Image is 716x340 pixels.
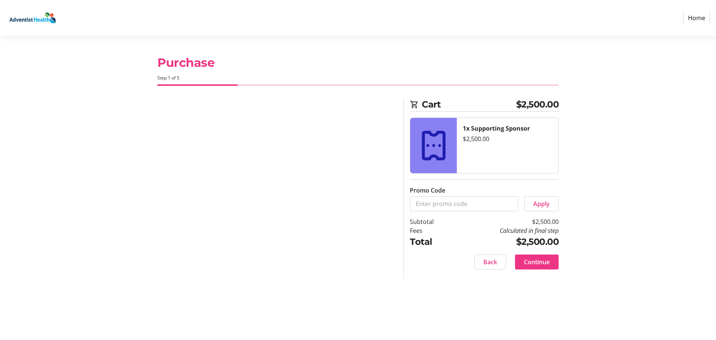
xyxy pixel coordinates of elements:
[410,217,453,226] td: Subtotal
[533,199,550,208] span: Apply
[422,98,516,111] span: Cart
[157,75,559,81] div: Step 1 of 5
[410,226,453,235] td: Fees
[410,196,518,211] input: Enter promo code
[483,258,497,266] span: Back
[157,54,559,72] h1: Purchase
[453,217,559,226] td: $2,500.00
[516,98,559,111] span: $2,500.00
[515,255,559,269] button: Continue
[524,258,550,266] span: Continue
[524,196,559,211] button: Apply
[410,186,445,195] label: Promo Code
[463,134,552,143] div: $2,500.00
[683,11,710,25] a: Home
[453,226,559,235] td: Calculated in final step
[474,255,506,269] button: Back
[6,3,59,33] img: Adventist Health's Logo
[463,124,530,132] strong: 1x Supporting Sponsor
[410,235,453,249] td: Total
[453,235,559,249] td: $2,500.00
